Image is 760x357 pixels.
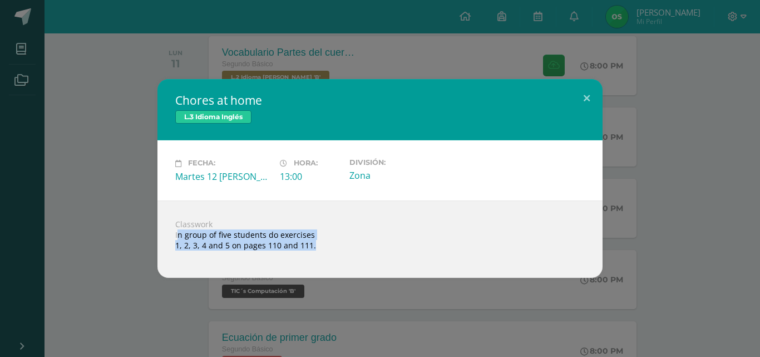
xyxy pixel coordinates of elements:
h2: Chores at home [175,92,585,108]
span: L.3 Idioma Inglés [175,110,251,124]
div: 13:00 [280,170,340,183]
label: División: [349,158,445,167]
div: Zona [349,169,445,182]
div: Martes 12 [PERSON_NAME] [175,170,271,183]
span: Hora: [294,159,318,168]
span: Fecha: [188,159,215,168]
button: Close (Esc) [571,79,603,117]
div: Classwork In group of five students do exercises 1, 2, 3, 4 and 5 on pages 110 and 111. [157,200,603,278]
